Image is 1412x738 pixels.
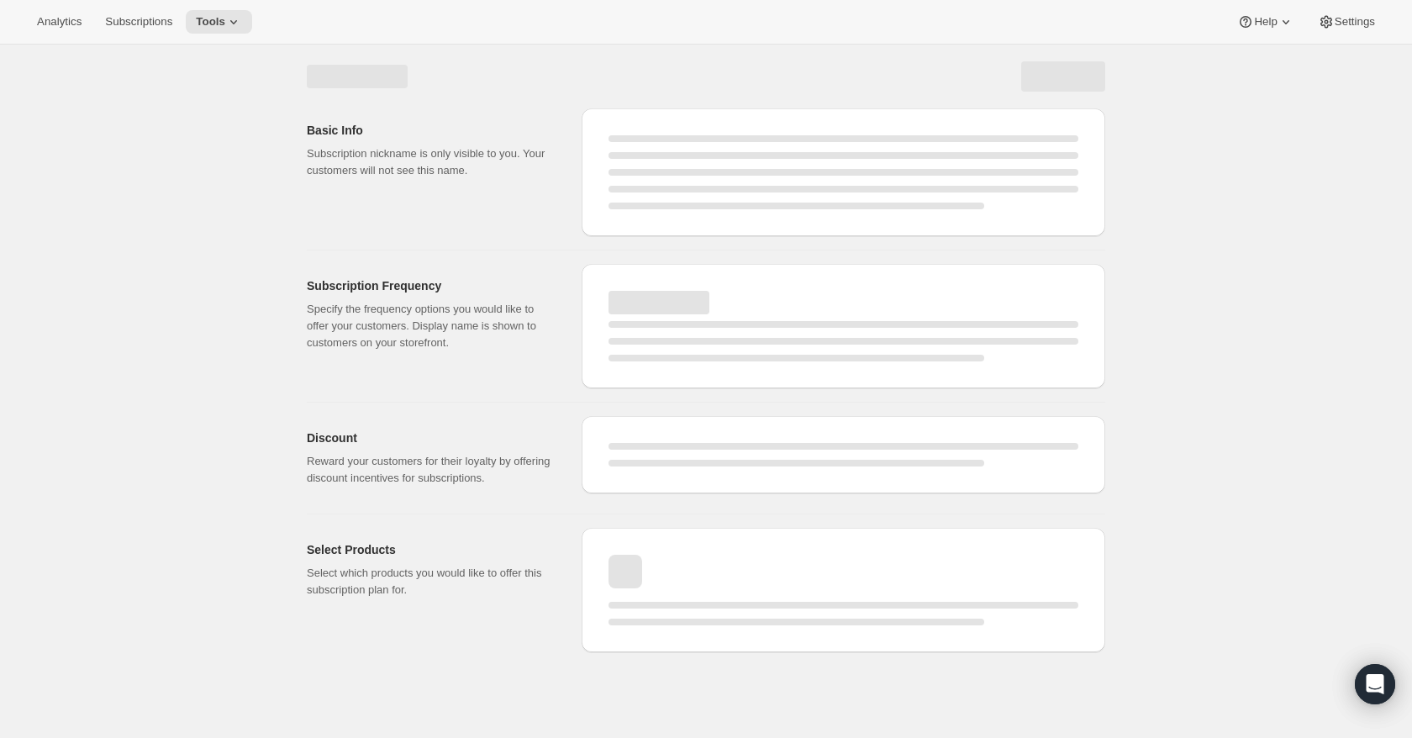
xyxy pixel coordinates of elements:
p: Select which products you would like to offer this subscription plan for. [307,565,555,598]
p: Subscription nickname is only visible to you. Your customers will not see this name. [307,145,555,179]
span: Analytics [37,15,82,29]
span: Tools [196,15,225,29]
span: Help [1254,15,1277,29]
button: Settings [1308,10,1385,34]
button: Help [1227,10,1304,34]
h2: Discount [307,430,555,446]
p: Reward your customers for their loyalty by offering discount incentives for subscriptions. [307,453,555,487]
span: Settings [1335,15,1375,29]
span: Subscriptions [105,15,172,29]
h2: Subscription Frequency [307,277,555,294]
div: Open Intercom Messenger [1355,664,1395,704]
button: Subscriptions [95,10,182,34]
button: Tools [186,10,252,34]
div: Page loading [287,45,1125,659]
button: Analytics [27,10,92,34]
p: Specify the frequency options you would like to offer your customers. Display name is shown to cu... [307,301,555,351]
h2: Select Products [307,541,555,558]
h2: Basic Info [307,122,555,139]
